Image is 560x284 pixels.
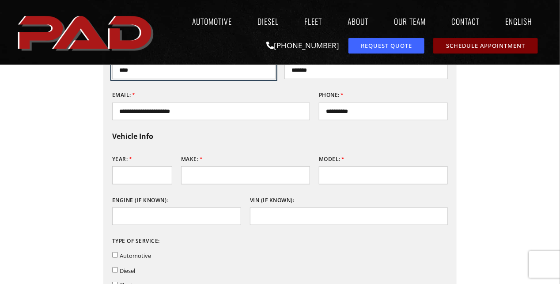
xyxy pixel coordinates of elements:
[112,193,168,207] label: Engine (if known):
[267,40,340,50] a: [PHONE_NUMBER]
[112,152,132,166] label: Year:
[249,11,287,31] a: Diesel
[120,252,151,260] label: Automotive
[361,43,412,49] span: Request Quote
[112,234,160,248] label: Type of Service:
[497,11,545,31] a: English
[296,11,330,31] a: Fleet
[181,152,203,166] label: Make:
[348,38,425,54] a: request a service or repair quote
[15,8,158,56] a: pro automotive and diesel home page
[386,11,434,31] a: Our Team
[319,152,345,166] label: Model:
[15,8,158,56] img: The image shows the word "PAD" in bold, red, uppercase letters with a slight shadow effect.
[250,193,295,207] label: VIN (if known):
[433,38,538,54] a: schedule repair or service appointment
[120,267,135,275] label: Diesel
[446,43,525,49] span: Schedule Appointment
[319,88,344,102] label: Phone:
[443,11,488,31] a: Contact
[184,11,240,31] a: Automotive
[112,131,153,141] b: Vehicle Info
[158,11,545,31] nav: Menu
[339,11,377,31] a: About
[112,88,136,102] label: Email:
